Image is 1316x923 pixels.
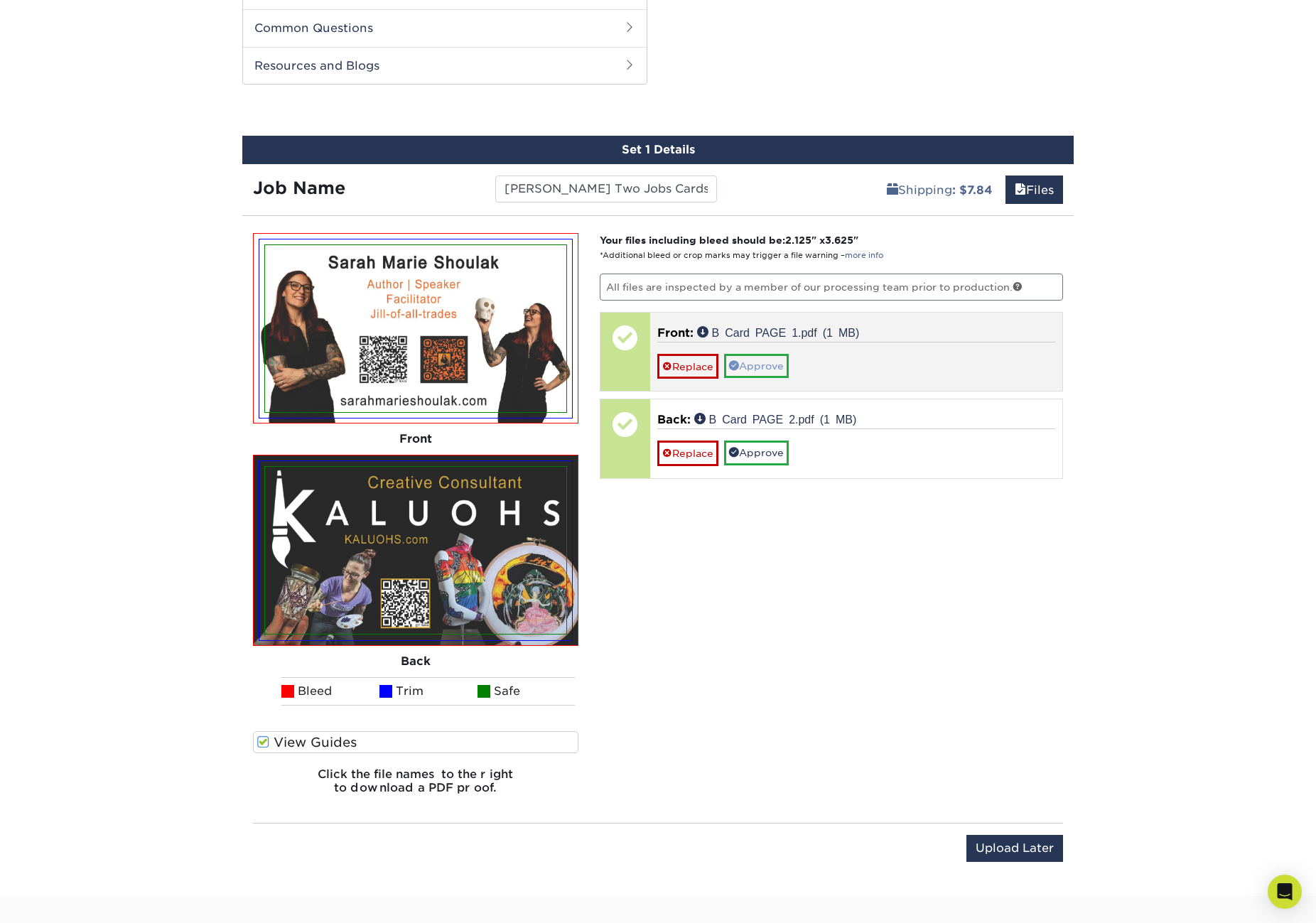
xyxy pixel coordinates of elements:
[1005,176,1063,204] a: Files
[253,731,578,753] label: View Guides
[242,136,1074,164] div: Set 1 Details
[657,326,694,340] span: Front:
[724,441,789,465] a: Approve
[253,178,345,198] strong: Job Name
[600,234,858,246] strong: Your files including bleed should be: " x "
[243,47,647,84] h2: Resources and Blogs
[495,176,716,203] input: Enter a job name
[600,251,883,260] small: *Additional bleed or crop marks may trigger a file warning –
[966,835,1063,862] input: Upload Later
[697,326,860,338] a: B Card PAGE 1.pdf (1 MB)
[952,183,993,197] b: : $7.84
[657,413,691,426] span: Back:
[878,176,1002,204] a: Shipping: $7.84
[657,354,718,379] a: Replace
[253,423,578,455] div: Front
[1015,183,1026,197] span: files
[887,183,898,197] span: shipping
[478,677,576,706] li: Safe
[281,677,379,706] li: Bleed
[657,441,718,465] a: Replace
[253,646,578,677] div: Back
[845,251,883,260] a: more info
[825,234,853,246] span: 3.625
[1268,875,1302,909] div: Open Intercom Messenger
[724,354,789,378] a: Approve
[600,274,1064,301] p: All files are inspected by a member of our processing team prior to production.
[379,677,478,706] li: Trim
[785,234,811,246] span: 2.125
[694,413,857,424] a: B Card PAGE 2.pdf (1 MB)
[243,9,647,46] h2: Common Questions
[253,767,578,806] h6: Click the file names to the right to download a PDF proof.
